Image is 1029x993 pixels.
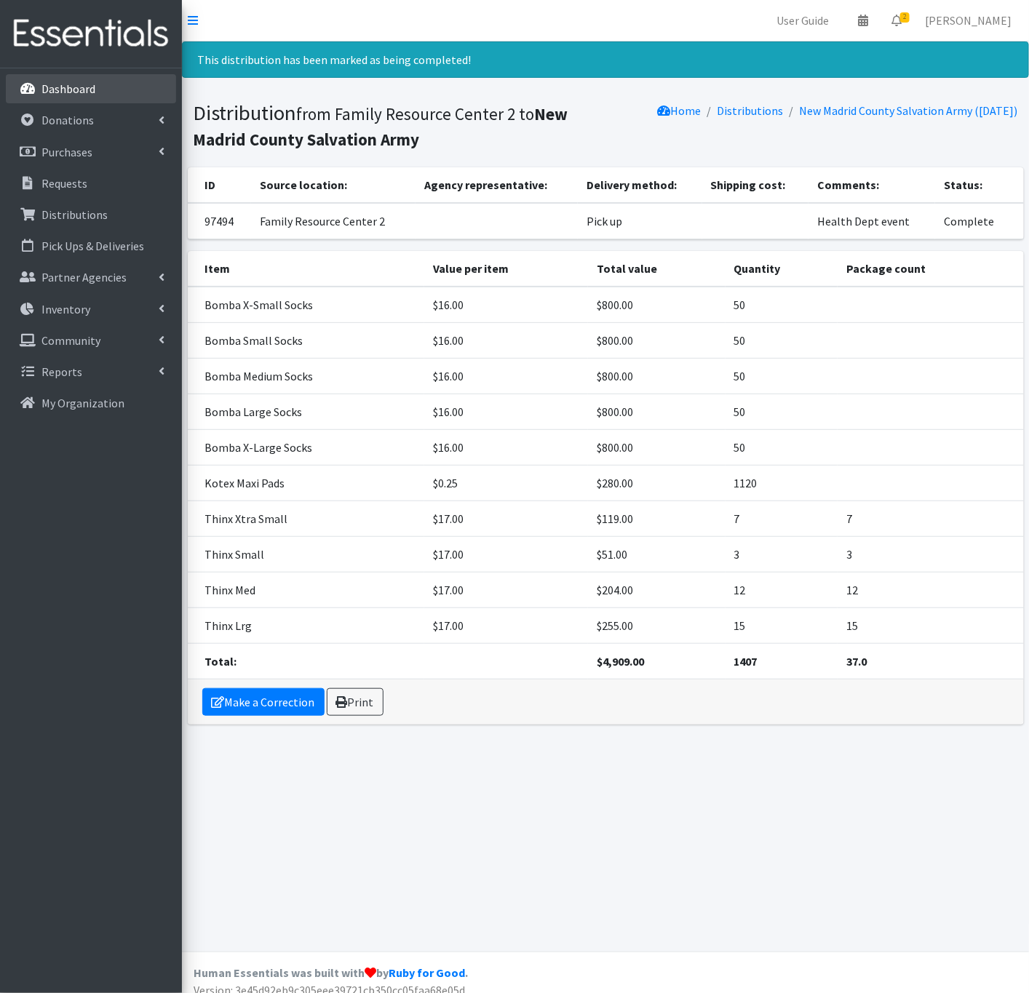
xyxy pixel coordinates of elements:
[194,100,600,151] h1: Distribution
[188,251,425,287] th: Item
[188,501,425,537] td: Thinx Xtra Small
[6,200,176,229] a: Distributions
[41,239,144,253] p: Pick Ups & Deliveries
[6,9,176,58] img: HumanEssentials
[188,323,425,359] td: Bomba Small Socks
[578,167,702,203] th: Delivery method:
[726,501,838,537] td: 7
[578,203,702,239] td: Pick up
[6,263,176,292] a: Partner Agencies
[41,113,94,127] p: Donations
[327,688,384,716] a: Print
[41,81,95,96] p: Dashboard
[41,176,87,191] p: Requests
[251,203,416,239] td: Family Resource Center 2
[880,6,913,35] a: 2
[588,394,725,430] td: $800.00
[188,466,425,501] td: Kotex Maxi Pads
[6,326,176,355] a: Community
[188,394,425,430] td: Bomba Large Socks
[41,333,100,348] p: Community
[424,251,588,287] th: Value per item
[588,608,725,644] td: $255.00
[726,394,838,430] td: 50
[658,103,702,118] a: Home
[838,537,1023,573] td: 3
[424,430,588,466] td: $16.00
[588,537,725,573] td: $51.00
[726,466,838,501] td: 1120
[389,965,465,980] a: Ruby for Good
[41,145,92,159] p: Purchases
[188,167,252,203] th: ID
[424,466,588,501] td: $0.25
[205,654,237,669] strong: Total:
[424,608,588,644] td: $17.00
[202,688,325,716] a: Make a Correction
[838,501,1023,537] td: 7
[726,608,838,644] td: 15
[6,295,176,324] a: Inventory
[6,74,176,103] a: Dashboard
[702,167,809,203] th: Shipping cost:
[41,396,124,410] p: My Organization
[6,169,176,198] a: Requests
[588,573,725,608] td: $204.00
[424,323,588,359] td: $16.00
[6,231,176,260] a: Pick Ups & Deliveries
[726,287,838,323] td: 50
[41,270,127,284] p: Partner Agencies
[846,654,867,669] strong: 37.0
[913,6,1023,35] a: [PERSON_NAME]
[194,103,568,150] b: New Madrid County Salvation Army
[726,323,838,359] td: 50
[424,359,588,394] td: $16.00
[588,430,725,466] td: $800.00
[838,573,1023,608] td: 12
[588,323,725,359] td: $800.00
[726,430,838,466] td: 50
[838,608,1023,644] td: 15
[41,364,82,379] p: Reports
[251,167,416,203] th: Source location:
[188,287,425,323] td: Bomba X-Small Socks
[588,501,725,537] td: $119.00
[188,203,252,239] td: 97494
[188,573,425,608] td: Thinx Med
[726,537,838,573] td: 3
[188,537,425,573] td: Thinx Small
[838,251,1023,287] th: Package count
[182,41,1029,78] div: This distribution has been marked as being completed!
[597,654,644,669] strong: $4,909.00
[808,167,935,203] th: Comments:
[588,287,725,323] td: $800.00
[6,105,176,135] a: Donations
[416,167,578,203] th: Agency representative:
[6,388,176,418] a: My Organization
[424,573,588,608] td: $17.00
[734,654,758,669] strong: 1407
[41,302,90,316] p: Inventory
[424,537,588,573] td: $17.00
[6,137,176,167] a: Purchases
[935,167,1023,203] th: Status:
[765,6,841,35] a: User Guide
[188,430,425,466] td: Bomba X-Large Socks
[935,203,1023,239] td: Complete
[588,359,725,394] td: $800.00
[188,608,425,644] td: Thinx Lrg
[900,12,910,23] span: 2
[726,573,838,608] td: 12
[808,203,935,239] td: Health Dept event
[588,251,725,287] th: Total value
[41,207,108,222] p: Distributions
[588,466,725,501] td: $280.00
[800,103,1018,118] a: New Madrid County Salvation Army ([DATE])
[424,287,588,323] td: $16.00
[424,501,588,537] td: $17.00
[424,394,588,430] td: $16.00
[188,359,425,394] td: Bomba Medium Socks
[726,251,838,287] th: Quantity
[726,359,838,394] td: 50
[718,103,784,118] a: Distributions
